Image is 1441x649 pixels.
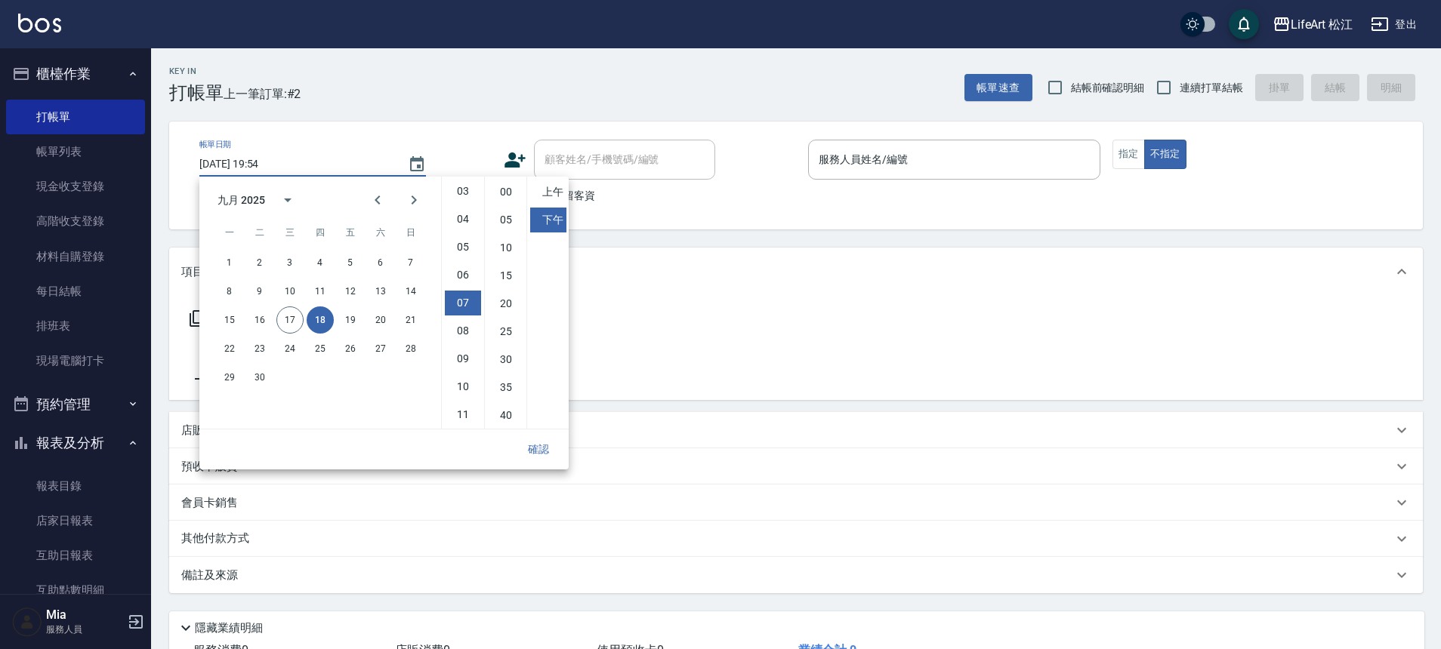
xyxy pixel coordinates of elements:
span: 星期四 [307,217,334,248]
button: 2 [246,249,273,276]
a: 打帳單 [6,100,145,134]
p: 隱藏業績明細 [195,620,263,636]
a: 互助日報表 [6,538,145,573]
li: 15 minutes [488,263,524,288]
button: 15 [216,306,243,334]
button: 登出 [1365,11,1423,38]
button: 櫃檯作業 [6,54,145,94]
button: 1 [216,249,243,276]
div: LifeArt 松江 [1291,15,1353,34]
button: 30 [246,364,273,391]
span: 星期一 [216,217,243,248]
li: 35 minutes [488,375,524,400]
button: 6 [367,249,394,276]
li: 40 minutes [488,403,524,428]
a: 報表目錄 [6,469,145,503]
button: 8 [216,278,243,305]
span: 星期六 [367,217,394,248]
span: 連續打單結帳 [1180,80,1243,96]
label: 帳單日期 [199,139,231,150]
button: 17 [276,306,304,334]
button: 25 [307,335,334,362]
button: 23 [246,335,273,362]
li: 5 minutes [488,208,524,232]
span: 不留客資 [553,188,595,204]
img: Logo [18,14,61,32]
p: 其他付款方式 [181,531,257,547]
button: 12 [337,278,364,305]
ul: Select meridiem [526,177,569,429]
li: 上午 [530,180,566,205]
div: 店販銷售 [169,412,1423,448]
p: 服務人員 [46,623,123,636]
a: 現場電腦打卡 [6,343,145,378]
button: 確認 [514,435,563,463]
button: 5 [337,249,364,276]
button: 預約管理 [6,385,145,424]
span: 上一筆訂單:#2 [224,85,301,103]
li: 7 hours [445,291,481,315]
div: 預收卡販賣 [169,448,1423,484]
ul: Select minutes [484,177,526,429]
span: 結帳前確認明細 [1071,80,1145,96]
div: 九月 2025 [218,192,265,208]
span: 星期二 [246,217,273,248]
span: 星期五 [337,217,364,248]
button: 14 [397,278,424,305]
button: 22 [216,335,243,362]
span: 星期日 [397,217,424,248]
a: 每日結帳 [6,274,145,309]
div: 備註及來源 [169,557,1423,593]
button: 16 [246,306,273,334]
a: 現金收支登錄 [6,169,145,204]
button: 19 [337,306,364,334]
li: 下午 [530,208,566,232]
li: 5 hours [445,235,481,260]
button: 報表及分析 [6,423,145,463]
li: 10 minutes [488,235,524,260]
button: 不指定 [1144,140,1186,169]
a: 互助點數明細 [6,573,145,607]
div: 其他付款方式 [169,521,1423,557]
p: 項目消費 [181,264,227,280]
li: 6 hours [445,263,481,288]
li: 4 hours [445,207,481,232]
button: 13 [367,278,394,305]
button: 指定 [1112,140,1145,169]
button: calendar view is open, switch to year view [270,182,306,218]
button: 28 [397,335,424,362]
button: 3 [276,249,304,276]
button: 9 [246,278,273,305]
p: 預收卡販賣 [181,459,238,475]
button: Previous month [359,182,396,218]
h3: 打帳單 [169,82,224,103]
button: 4 [307,249,334,276]
p: 備註及來源 [181,567,238,583]
li: 8 hours [445,318,481,343]
a: 店家日報表 [6,503,145,538]
button: 11 [307,278,334,305]
p: 會員卡銷售 [181,495,238,511]
a: 排班表 [6,309,145,343]
li: 11 hours [445,402,481,427]
li: 0 minutes [488,180,524,205]
li: 30 minutes [488,347,524,372]
h2: Key In [169,66,224,76]
button: 29 [216,364,243,391]
div: 項目消費 [169,248,1423,296]
button: 10 [276,278,304,305]
button: 26 [337,335,364,362]
li: 25 minutes [488,319,524,344]
li: 9 hours [445,346,481,371]
button: 27 [367,335,394,362]
li: 10 hours [445,374,481,399]
img: Person [12,607,42,637]
button: 21 [397,306,424,334]
button: Next month [396,182,432,218]
li: 20 minutes [488,291,524,316]
h5: Mia [46,607,123,623]
span: 星期三 [276,217,304,248]
a: 高階收支登錄 [6,204,145,238]
button: save [1229,9,1259,39]
button: 18 [307,306,334,334]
